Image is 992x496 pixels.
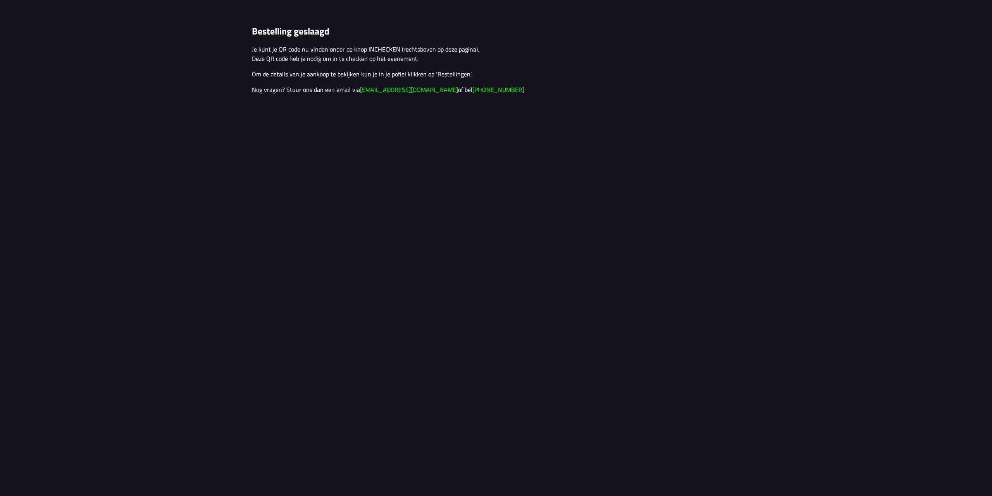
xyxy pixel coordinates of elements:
[252,69,740,79] p: Om de details van je aankoop te bekijken kun je in je pofiel klikken op ‘Bestellingen’.
[252,45,740,63] p: Je kunt je QR code nu vinden onder de knop INCHECKEN (rechtsboven op deze pagina). Deze QR code h...
[472,85,524,94] a: [PHONE_NUMBER]
[252,26,740,37] h1: Bestelling geslaagd
[252,85,740,94] p: Nog vragen? Stuur ons dan een email via of bel
[360,85,458,94] a: [EMAIL_ADDRESS][DOMAIN_NAME]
